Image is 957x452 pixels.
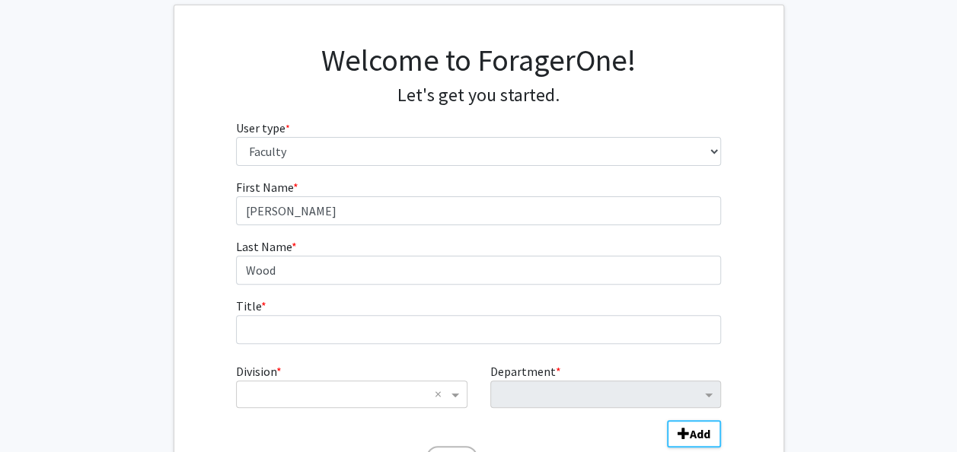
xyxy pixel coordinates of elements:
label: User type [236,119,290,137]
span: First Name [236,180,293,195]
span: Clear all [435,385,448,403]
ng-select: Department [490,380,721,408]
b: Add [690,426,710,441]
h1: Welcome to ForagerOne! [236,42,721,78]
div: Department [479,362,732,408]
iframe: Chat [11,384,65,441]
h4: Let's get you started. [236,84,721,107]
span: Last Name [236,239,292,254]
span: Title [236,298,261,314]
div: Division [225,362,478,408]
ng-select: Division [236,380,467,408]
button: Add Division/Department [667,420,721,447]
